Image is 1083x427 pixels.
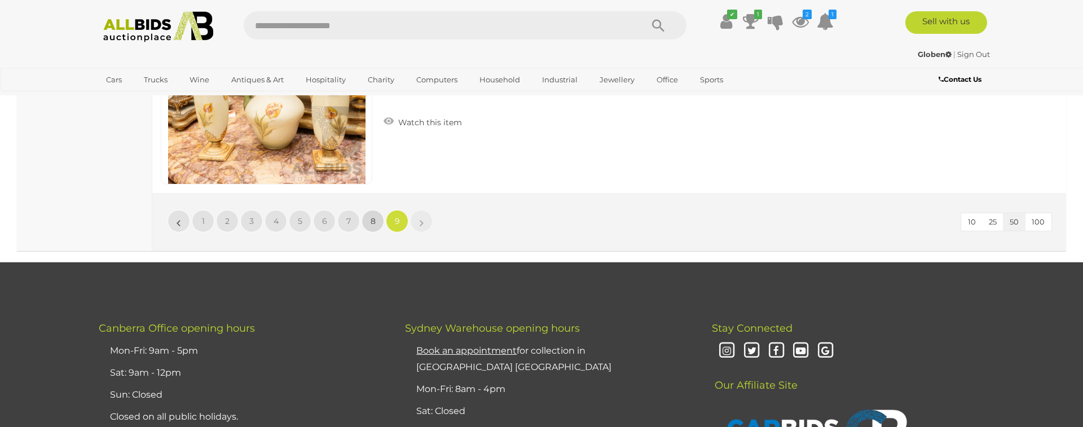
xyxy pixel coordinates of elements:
[754,10,762,19] i: 1
[168,210,190,232] a: «
[803,10,812,19] i: 2
[1010,217,1019,226] span: 50
[535,71,585,89] a: Industrial
[416,345,611,372] a: Book an appointmentfor collection in [GEOGRAPHIC_DATA] [GEOGRAPHIC_DATA]
[982,213,1003,231] button: 25
[693,71,730,89] a: Sports
[409,71,465,89] a: Computers
[829,10,837,19] i: 1
[107,340,377,362] li: Mon-Fri: 9am - 5pm
[905,11,987,34] a: Sell with us
[97,11,219,42] img: Allbids.com.au
[216,210,239,232] a: 2
[240,210,263,232] a: 3
[99,89,193,108] a: [GEOGRAPHIC_DATA]
[416,345,517,356] u: Book an appointment
[99,322,255,334] span: Canberra Office opening hours
[360,71,402,89] a: Charity
[289,210,311,232] a: 5
[630,11,686,39] button: Search
[1025,213,1051,231] button: 100
[137,71,175,89] a: Trucks
[989,217,997,226] span: 25
[224,71,291,89] a: Antiques & Art
[405,322,580,334] span: Sydney Warehouse opening hours
[918,50,952,59] strong: Globen
[298,71,353,89] a: Hospitality
[791,341,811,361] i: Youtube
[182,71,217,89] a: Wine
[727,10,737,19] i: ✔
[249,216,254,226] span: 3
[192,210,214,232] a: 1
[362,210,384,232] a: 8
[202,216,205,226] span: 1
[395,117,462,127] span: Watch this item
[918,50,953,59] a: Globen
[649,71,685,89] a: Office
[298,216,302,226] span: 5
[107,362,377,384] li: Sat: 9am - 12pm
[939,73,984,86] a: Contact Us
[225,216,230,226] span: 2
[953,50,956,59] span: |
[717,11,734,32] a: ✔
[265,210,287,232] a: 4
[792,11,809,32] a: 2
[413,378,683,400] li: Mon-Fri: 8am - 4pm
[961,213,983,231] button: 10
[742,11,759,32] a: 1
[717,341,737,361] i: Instagram
[386,210,408,232] a: 9
[472,71,527,89] a: Household
[107,384,377,406] li: Sun: Closed
[322,216,327,226] span: 6
[957,50,990,59] a: Sign Out
[274,216,279,226] span: 4
[410,210,433,232] a: »
[939,75,981,83] b: Contact Us
[371,216,376,226] span: 8
[337,210,360,232] a: 7
[1032,217,1045,226] span: 100
[817,11,834,32] a: 1
[395,216,400,226] span: 9
[313,210,336,232] a: 6
[413,400,683,422] li: Sat: Closed
[1003,213,1025,231] button: 50
[968,217,976,226] span: 10
[346,216,351,226] span: 7
[712,362,798,391] span: Our Affiliate Site
[592,71,642,89] a: Jewellery
[381,113,465,130] a: Watch this item
[742,341,761,361] i: Twitter
[767,341,786,361] i: Facebook
[816,341,835,361] i: Google
[99,71,129,89] a: Cars
[712,322,793,334] span: Stay Connected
